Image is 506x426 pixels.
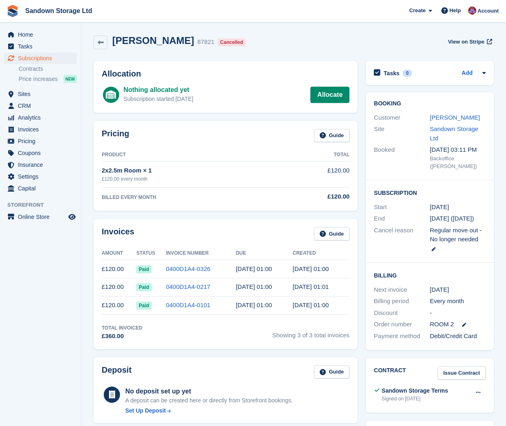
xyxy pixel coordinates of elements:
h2: Contract [374,366,406,380]
span: Capital [18,183,67,194]
div: Nothing allocated yet [124,85,194,95]
div: Debit/Credit Card [430,332,486,341]
span: Showing 3 of 3 total invoices [272,324,349,341]
td: £120.00 [102,296,136,315]
time: 2025-06-28 00:01:53 UTC [292,283,329,290]
a: Guide [314,129,350,142]
h2: Allocation [102,69,349,79]
td: £120.00 [102,278,136,296]
a: menu [4,41,77,52]
span: Online Store [18,211,67,223]
div: Cancelled [218,38,246,46]
span: Home [18,29,67,40]
span: Regular move out - No longer needed [430,227,482,243]
td: £120.00 [278,162,350,187]
th: Amount [102,247,136,260]
th: Created [292,247,349,260]
h2: [PERSON_NAME] [112,35,194,46]
div: Next invoice [374,285,430,295]
div: Site [374,125,430,143]
div: Start [374,203,430,212]
time: 2025-05-28 00:00:00 UTC [430,203,449,212]
div: 87821 [197,37,214,47]
span: Insurance [18,159,67,170]
span: Storefront [7,201,81,209]
h2: Pricing [102,129,129,142]
span: View on Stripe [448,38,484,46]
a: 0400D1A4-0326 [166,265,210,272]
a: menu [4,183,77,194]
time: 2025-07-28 00:00:59 UTC [292,265,329,272]
time: 2025-05-28 00:00:58 UTC [292,301,329,308]
div: Customer [374,113,430,122]
div: £360.00 [102,332,142,341]
div: [DATE] [430,285,486,295]
div: Booked [374,145,430,170]
span: ROOM 2 [430,320,454,329]
div: Signed on [DATE] [382,395,448,402]
a: menu [4,52,77,64]
a: Add [462,69,473,78]
div: [DATE] 03:11 PM [430,145,486,155]
div: Sandown Storage Terms [382,387,448,395]
a: menu [4,171,77,182]
span: Settings [18,171,67,182]
div: 0 [403,70,412,77]
div: NEW [63,75,77,83]
span: Price increases [19,75,58,83]
a: menu [4,112,77,123]
th: Product [102,149,278,162]
div: Discount [374,308,430,318]
span: Paid [136,265,151,273]
div: BILLED EVERY MONTH [102,194,278,201]
span: Sites [18,88,67,100]
a: menu [4,159,77,170]
h2: Billing [374,271,486,279]
time: 2025-06-29 00:00:00 UTC [236,283,272,290]
a: Contracts [19,65,77,73]
span: Help [449,7,461,15]
a: menu [4,135,77,147]
span: CRM [18,100,67,111]
a: Issue Contract [438,366,486,380]
span: Create [409,7,425,15]
th: Invoice Number [166,247,236,260]
div: - [430,308,486,318]
span: Coupons [18,147,67,159]
span: Account [478,7,499,15]
a: Guide [314,227,350,240]
div: Every month [430,297,486,306]
th: Total [278,149,350,162]
a: Sandown Storage Ltd [22,4,95,17]
h2: Booking [374,100,486,107]
th: Status [136,247,166,260]
h2: Subscription [374,188,486,197]
a: Preview store [67,212,77,222]
h2: Tasks [384,70,399,77]
th: Due [236,247,293,260]
div: Order number [374,320,430,329]
a: menu [4,29,77,40]
span: Analytics [18,112,67,123]
span: Subscriptions [18,52,67,64]
a: Guide [314,365,350,379]
span: Tasks [18,41,67,52]
a: menu [4,100,77,111]
div: £120.00 every month [102,175,278,183]
a: menu [4,88,77,100]
div: Billing period [374,297,430,306]
span: [DATE] ([DATE]) [430,215,474,222]
div: Backoffice ([PERSON_NAME]) [430,155,486,170]
td: £120.00 [102,260,136,278]
a: View on Stripe [445,35,494,48]
span: Paid [136,283,151,291]
p: A deposit can be created here or directly from Storefront bookings. [125,396,293,405]
a: 0400D1A4-0217 [166,283,210,290]
h2: Invoices [102,227,134,240]
h2: Deposit [102,365,131,379]
a: menu [4,147,77,159]
a: Price increases NEW [19,74,77,83]
time: 2025-05-29 00:00:00 UTC [236,301,272,308]
time: 2025-07-29 00:00:00 UTC [236,265,272,272]
span: Invoices [18,124,67,135]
